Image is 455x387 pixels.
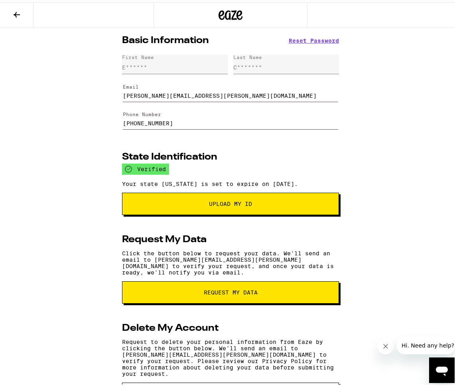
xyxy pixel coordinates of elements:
div: Last Name [233,52,262,57]
button: request my data [122,279,339,301]
form: Edit Phone Number [122,103,339,130]
p: Click the button below to request your data. We'll send an email to [PERSON_NAME][EMAIL_ADDRESS][... [122,248,339,273]
span: request my data [204,287,258,293]
form: Edit Email Address [122,75,339,103]
button: Upload My ID [122,190,339,213]
span: Upload My ID [209,199,252,204]
h2: State Identification [122,150,217,160]
button: Reset Password [289,36,339,41]
div: verified [122,161,169,172]
iframe: Button to launch messaging window [429,355,455,381]
label: Phone Number [123,109,161,115]
h2: Delete My Account [122,321,219,331]
iframe: Message from company [397,334,455,352]
p: Request to delete your personal information from Eaze by clicking the button below. We'll send an... [122,336,339,375]
div: First Name [122,52,154,57]
label: Email [123,82,139,87]
iframe: Close message [378,336,394,352]
h2: Basic Information [122,34,209,43]
h2: Request My Data [122,233,207,242]
p: Your state [US_STATE] is set to expire on [DATE]. [122,178,339,185]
